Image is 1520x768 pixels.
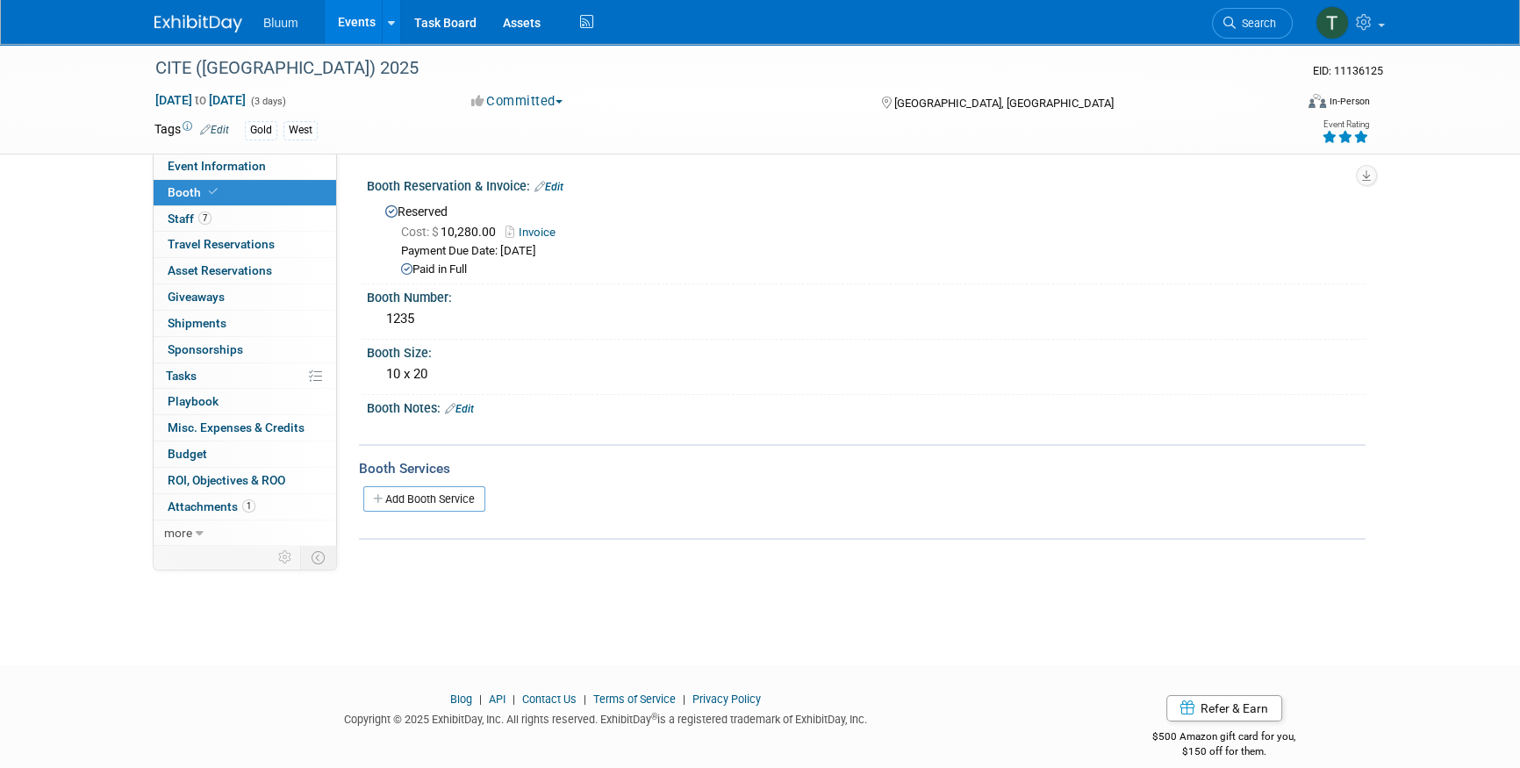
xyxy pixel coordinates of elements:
[367,173,1366,196] div: Booth Reservation & Invoice:
[1329,95,1370,108] div: In-Person
[168,212,212,226] span: Staff
[1083,744,1366,759] div: $150 off for them.
[380,198,1352,278] div: Reserved
[168,342,243,356] span: Sponsorships
[154,154,336,179] a: Event Information
[168,499,255,513] span: Attachments
[1313,64,1383,77] span: Event ID: 11136125
[445,403,474,415] a: Edit
[401,225,441,239] span: Cost: $
[198,212,212,225] span: 7
[249,96,286,107] span: (3 days)
[154,441,336,467] a: Budget
[367,395,1366,418] div: Booth Notes:
[1308,94,1326,108] img: Format-Inperson.png
[367,340,1366,362] div: Booth Size:
[168,473,285,487] span: ROI, Objectives & ROO
[359,459,1366,478] div: Booth Services
[168,185,221,199] span: Booth
[209,187,218,197] i: Booth reservation complete
[149,53,1266,84] div: CITE ([GEOGRAPHIC_DATA]) 2025
[154,415,336,441] a: Misc. Expenses & Credits
[651,712,657,721] sup: ®
[168,263,272,277] span: Asset Reservations
[380,361,1352,388] div: 10 x 20
[1212,8,1293,39] a: Search
[168,420,305,434] span: Misc. Expenses & Credits
[166,369,197,383] span: Tasks
[270,546,301,569] td: Personalize Event Tab Strip
[154,258,336,284] a: Asset Reservations
[475,693,486,706] span: |
[168,316,226,330] span: Shipments
[154,120,229,140] td: Tags
[200,124,229,136] a: Edit
[242,499,255,513] span: 1
[1189,91,1370,118] div: Event Format
[522,693,577,706] a: Contact Us
[245,121,277,140] div: Gold
[1322,120,1369,129] div: Event Rating
[154,389,336,414] a: Playbook
[154,311,336,336] a: Shipments
[168,394,219,408] span: Playbook
[1316,6,1349,39] img: Taylor Bradley
[534,181,563,193] a: Edit
[301,546,337,569] td: Toggle Event Tabs
[192,93,209,107] span: to
[283,121,318,140] div: West
[168,447,207,461] span: Budget
[1236,17,1276,30] span: Search
[1166,695,1282,721] a: Refer & Earn
[168,290,225,304] span: Giveaways
[692,693,761,706] a: Privacy Policy
[505,226,564,239] a: Invoice
[508,693,520,706] span: |
[154,180,336,205] a: Booth
[154,284,336,310] a: Giveaways
[1083,718,1366,758] div: $500 Amazon gift card for you,
[154,337,336,362] a: Sponsorships
[154,707,1057,728] div: Copyright © 2025 ExhibitDay, Inc. All rights reserved. ExhibitDay is a registered trademark of Ex...
[154,468,336,493] a: ROI, Objectives & ROO
[168,159,266,173] span: Event Information
[154,232,336,257] a: Travel Reservations
[465,92,570,111] button: Committed
[154,494,336,520] a: Attachments1
[367,284,1366,306] div: Booth Number:
[579,693,591,706] span: |
[164,526,192,540] span: more
[154,363,336,389] a: Tasks
[450,693,472,706] a: Blog
[154,206,336,232] a: Staff7
[593,693,676,706] a: Terms of Service
[678,693,690,706] span: |
[154,92,247,108] span: [DATE] [DATE]
[401,262,1352,278] div: Paid in Full
[168,237,275,251] span: Travel Reservations
[154,520,336,546] a: more
[154,15,242,32] img: ExhibitDay
[489,693,505,706] a: API
[893,97,1113,110] span: [GEOGRAPHIC_DATA], [GEOGRAPHIC_DATA]
[380,305,1352,333] div: 1235
[263,16,298,30] span: Bluum
[401,225,503,239] span: 10,280.00
[401,243,1352,260] div: Payment Due Date: [DATE]
[363,486,485,512] a: Add Booth Service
